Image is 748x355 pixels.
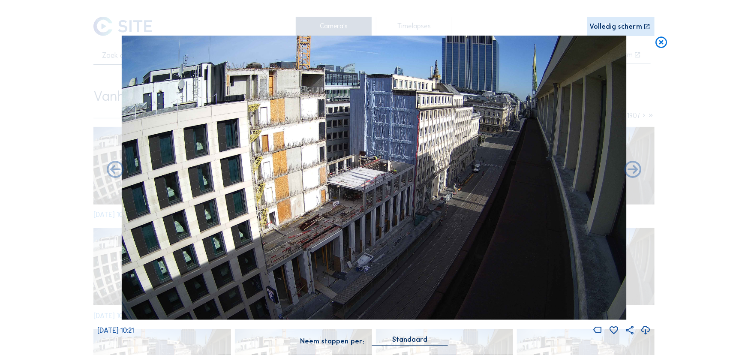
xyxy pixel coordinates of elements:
i: Forward [105,160,126,181]
div: Volledig scherm [590,23,643,30]
div: Standaard [392,336,427,343]
span: [DATE] 10:21 [97,326,134,334]
div: Neem stappen per: [300,338,364,345]
i: Back [623,160,643,181]
img: Image [122,36,627,319]
div: Standaard [372,336,448,346]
